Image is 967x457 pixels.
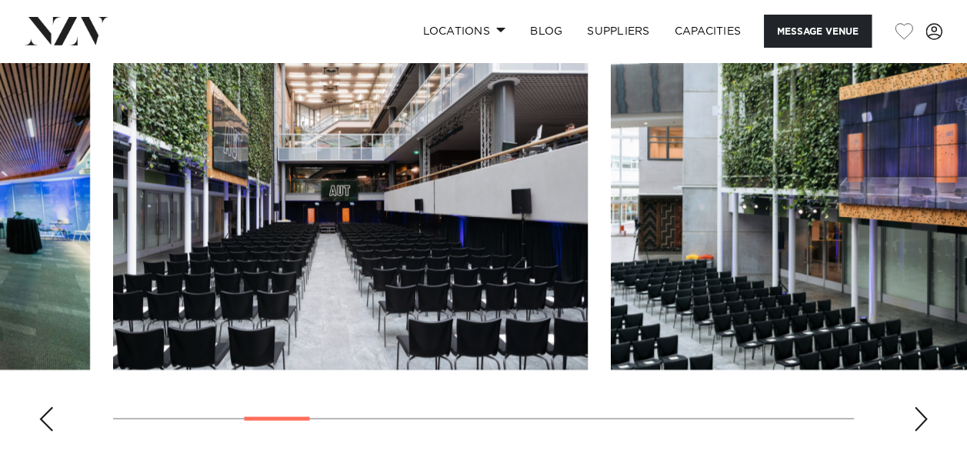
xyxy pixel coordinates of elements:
a: Capacities [662,15,754,48]
a: SUPPLIERS [575,15,662,48]
button: Message Venue [764,15,872,48]
a: Locations [410,15,518,48]
img: nzv-logo.png [25,17,108,45]
swiper-slide: 4 / 17 [113,22,588,370]
a: BLOG [518,15,575,48]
